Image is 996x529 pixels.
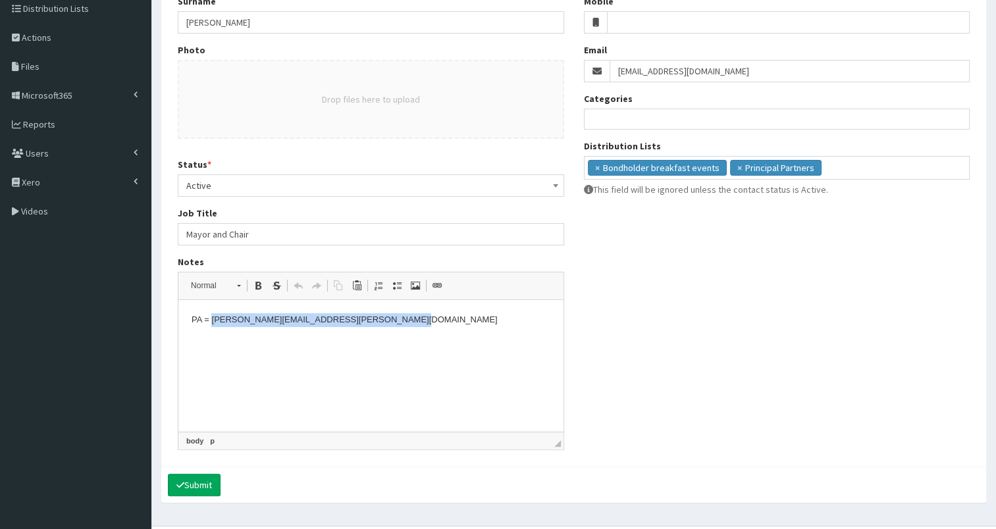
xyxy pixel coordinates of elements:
[249,277,267,294] a: Bold (Ctrl+B)
[322,93,420,106] button: Drop files here to upload
[21,61,39,72] span: Files
[267,277,286,294] a: Strike Through
[289,277,307,294] a: Undo (Ctrl+Z)
[207,435,217,447] a: p element
[369,277,388,294] a: Insert/Remove Numbered List
[307,277,326,294] a: Redo (Ctrl+Y)
[584,43,607,57] label: Email
[26,147,49,159] span: Users
[22,89,72,101] span: Microsoft365
[584,92,633,105] label: Categories
[178,174,564,197] span: Active
[184,276,248,295] a: Normal
[554,440,561,447] span: Drag to resize
[23,3,89,14] span: Distribution Lists
[329,277,348,294] a: Copy (Ctrl+C)
[584,139,661,153] label: Distribution Lists
[23,118,55,130] span: Reports
[186,176,556,195] span: Active
[22,176,40,188] span: Xero
[737,161,742,174] span: ×
[428,277,446,294] a: Link (Ctrl+L)
[178,207,217,220] label: Job Title
[588,160,727,176] li: Bondholder breakfast events
[184,435,206,447] a: body element
[388,277,406,294] a: Insert/Remove Bulleted List
[406,277,425,294] a: Image
[21,205,48,217] span: Videos
[168,474,221,496] button: Submit
[22,32,51,43] span: Actions
[178,300,564,432] iframe: Rich Text Editor, notes
[178,255,204,268] label: Notes
[730,160,822,176] li: Principal Partners
[178,43,205,57] label: Photo
[184,277,230,294] span: Normal
[595,161,600,174] span: ×
[178,158,211,171] label: Status
[348,277,366,294] a: Paste (Ctrl+V)
[584,183,970,196] p: This field will be ignored unless the contact status is Active.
